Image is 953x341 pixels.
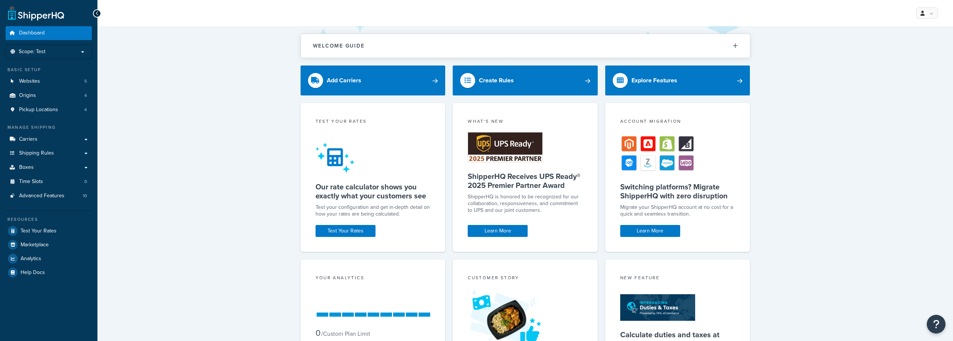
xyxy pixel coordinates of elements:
span: Origins [19,92,36,99]
a: Test Your Rates [6,224,92,238]
span: Scope: Test [19,49,45,55]
span: Shipping Rules [19,150,54,156]
div: What's New [468,118,583,127]
a: Add Carriers [301,66,446,95]
h2: Welcome Guide [313,43,365,49]
a: Learn More [468,225,528,237]
span: 0 [84,179,87,185]
a: Dashboard [6,26,92,40]
a: Carriers [6,133,92,146]
span: 4 [84,107,87,113]
button: Open Resource Center [927,315,946,334]
a: Shipping Rules [6,146,92,160]
span: Pickup Locations [19,107,58,113]
li: Origins [6,89,92,103]
a: Advanced Features10 [6,189,92,203]
span: Analytics [21,256,41,262]
h5: Our rate calculator shows you exactly what your customers see [316,182,431,200]
a: Test Your Rates [316,225,376,237]
span: 4 [84,92,87,99]
div: Migrate your ShipperHQ account at no cost for a quick and seamless transition. [620,204,735,217]
a: Boxes [6,161,92,174]
div: Test your configuration and get in-depth detail on how your rates are being calculated. [316,204,431,217]
small: / Custom Plan Limit [321,329,370,338]
span: 10 [83,193,87,199]
p: ShipperHQ is honored to be recognized for our collaboration, responsiveness, and commitment to UP... [468,194,583,214]
span: 0 [316,327,320,339]
li: Time Slots [6,175,92,189]
div: Basic Setup [6,67,92,73]
span: Test Your Rates [21,228,57,234]
li: Pickup Locations [6,103,92,117]
span: Boxes [19,164,34,171]
a: Explore Features [605,66,750,95]
a: Learn More [620,225,680,237]
a: Websites5 [6,74,92,88]
a: Create Rules [453,66,598,95]
div: Customer Story [468,274,583,283]
div: Your Analytics [316,274,431,283]
div: Resources [6,216,92,223]
a: Origins4 [6,89,92,103]
div: Manage Shipping [6,124,92,131]
li: Advanced Features [6,189,92,203]
a: Help Docs [6,266,92,279]
span: Marketplace [21,242,49,248]
a: Pickup Locations4 [6,103,92,117]
h5: Switching platforms? Migrate ShipperHQ with zero disruption [620,182,735,200]
span: Help Docs [21,270,45,276]
div: Account Migration [620,118,735,127]
span: Advanced Features [19,193,64,199]
div: Explore Features [631,75,677,86]
h5: ShipperHQ Receives UPS Ready® 2025 Premier Partner Award [468,172,583,190]
a: Time Slots0 [6,175,92,189]
span: Carriers [19,136,37,143]
div: Create Rules [479,75,514,86]
span: Dashboard [19,30,45,36]
div: Add Carriers [327,75,361,86]
li: Websites [6,74,92,88]
a: Marketplace [6,238,92,252]
a: Analytics [6,252,92,265]
button: Welcome Guide [301,34,750,58]
div: New Feature [620,274,735,283]
span: 5 [84,78,87,85]
div: Test your rates [316,118,431,127]
span: Websites [19,78,40,85]
span: Time Slots [19,179,43,185]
